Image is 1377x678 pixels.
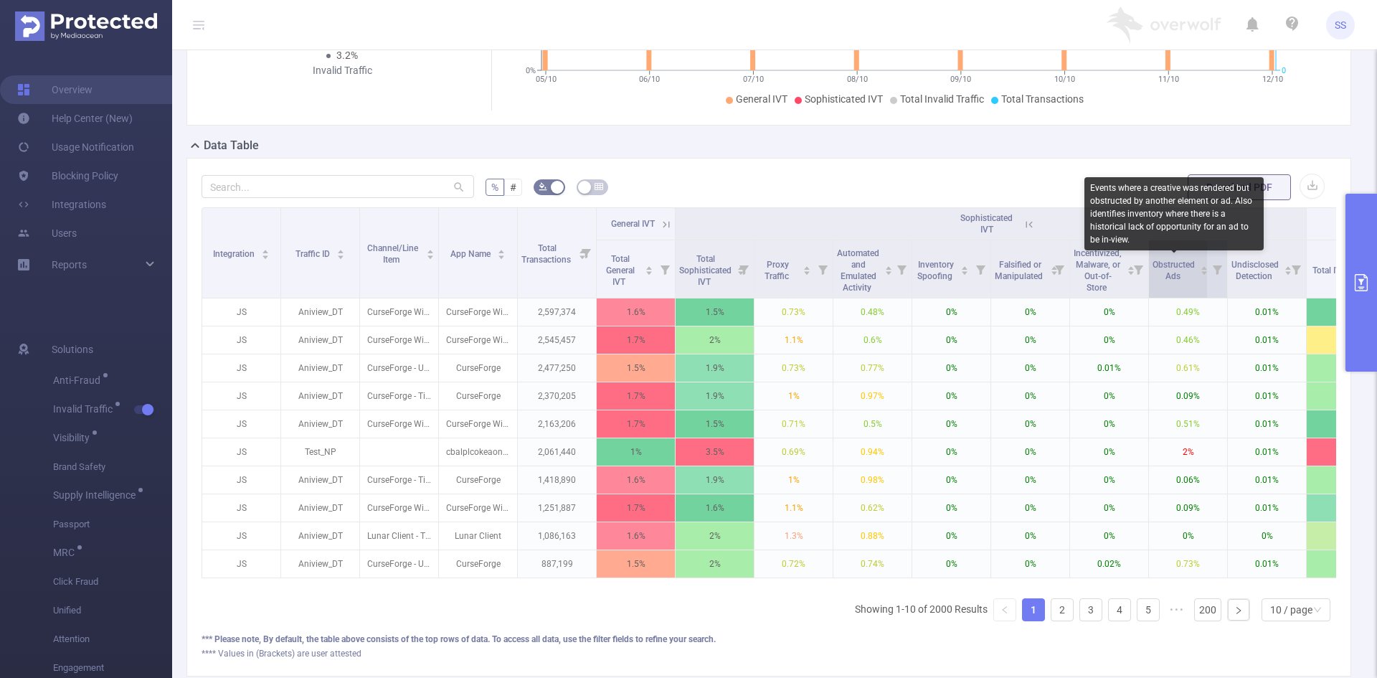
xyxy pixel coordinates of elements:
span: Click Fraud [53,568,172,596]
i: Filter menu [1049,240,1069,298]
p: 0% [912,494,990,522]
span: Proxy Traffic [765,260,791,281]
p: 2% [676,326,754,354]
p: 0% [991,298,1069,326]
i: Filter menu [576,208,596,298]
p: JS [202,522,280,550]
div: Sort [884,264,893,273]
span: Total Transactions [521,243,573,265]
p: Lunar Client [439,522,517,550]
p: 1.5% [676,410,754,438]
i: icon: caret-up [1284,264,1292,268]
li: Next 5 Pages [1165,598,1188,621]
p: CurseForge [439,550,517,578]
i: Filter menu [1128,240,1148,298]
tspan: 06/10 [639,75,660,84]
p: 0.49% [1149,298,1227,326]
p: 0.61% [1149,354,1227,382]
tspan: 07/10 [742,75,763,84]
a: Usage Notification [17,133,134,161]
p: 0.51% [1149,410,1227,438]
i: Filter menu [1286,240,1306,298]
li: Showing 1-10 of 2000 Results [855,598,988,621]
p: 1.5% [597,354,675,382]
p: CurseForge Windows - Tier 2 - 300x250 inside 400x600 [360,494,438,522]
div: *** Please note, By default, the table above consists of the top rows of data. To access all data... [202,633,1336,646]
p: 3.5% [676,438,754,466]
p: 0% [1070,466,1148,494]
p: 0% [912,410,990,438]
span: Sophisticated IVT [805,93,883,105]
a: Blocking Policy [17,161,118,190]
p: Aniview_DT [281,410,359,438]
div: Invalid Traffic [275,63,410,78]
a: 4 [1109,599,1130,621]
p: 1.5% [597,550,675,578]
a: 200 [1195,599,1221,621]
span: Anti-Fraud [53,375,105,385]
div: Sort [803,264,811,273]
span: Solutions [52,335,93,364]
p: JS [202,326,280,354]
button: Download PDF [1188,174,1291,200]
i: icon: caret-down [961,269,969,273]
span: Total Transactions [1001,93,1084,105]
div: Sort [426,248,435,256]
p: 1,418,890 [518,466,596,494]
a: Help Center (New) [17,104,133,133]
p: Aniview_DT [281,494,359,522]
i: Filter menu [970,240,990,298]
p: Lunar Client - Tier 2 - 400x300 [360,522,438,550]
p: 0.62% [833,494,912,522]
p: 0.01% [1228,326,1306,354]
p: 0.69% [754,438,833,466]
p: CurseForge - US - 400x300 inside 400x600 - Domain [360,354,438,382]
span: Falsified or Manipulated [995,260,1045,281]
p: 1.6% [676,494,754,522]
p: JS [202,466,280,494]
p: CurseForge Windows - Tier 2 - 400x300 inside 400x600 [360,326,438,354]
p: 0.48% [833,298,912,326]
i: icon: caret-down [884,269,892,273]
img: Protected Media [15,11,157,41]
tspan: 12/10 [1262,75,1282,84]
li: Previous Page [993,598,1016,621]
p: 0% [1070,410,1148,438]
span: ••• [1165,598,1188,621]
p: 0% [912,326,990,354]
p: 1.1% [754,326,833,354]
p: 2,545,457 [518,326,596,354]
p: 1.7% [597,410,675,438]
p: 887,199 [518,550,596,578]
p: 2,370,205 [518,382,596,410]
p: 0% [912,354,990,382]
li: 200 [1194,598,1221,621]
p: 1.7% [597,494,675,522]
input: Search... [202,175,474,198]
p: 0% [1070,326,1148,354]
a: 2 [1051,599,1073,621]
div: Sort [1127,264,1135,273]
tspan: 08/10 [846,75,867,84]
span: Unified [53,596,172,625]
p: Aniview_DT [281,466,359,494]
p: JS [202,438,280,466]
p: 0% [991,438,1069,466]
span: MRC [53,547,80,557]
span: % [491,182,498,193]
a: Integrations [17,190,106,219]
i: icon: caret-down [262,253,270,258]
tspan: 09/10 [950,75,971,84]
tspan: 10/10 [1054,75,1075,84]
i: icon: caret-down [803,269,811,273]
p: 1% [754,382,833,410]
span: General IVT [611,219,655,229]
i: icon: caret-up [884,264,892,268]
li: 4 [1108,598,1131,621]
p: 0.02% [1070,550,1148,578]
div: Sort [261,248,270,256]
span: Automated and Emulated Activity [837,248,879,293]
span: Inventory Spoofing [917,260,955,281]
i: icon: caret-down [337,253,345,258]
p: 0.09% [1149,494,1227,522]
